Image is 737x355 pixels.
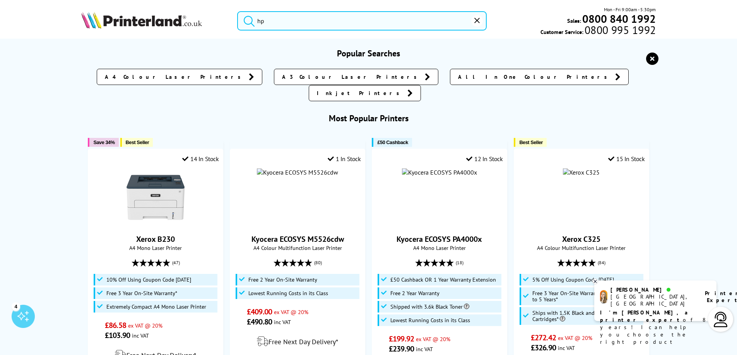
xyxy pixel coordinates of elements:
a: Kyocera ECOSYS M5526cdw [251,234,344,244]
span: inc VAT [416,345,433,353]
a: Xerox B230 [136,234,175,244]
span: Customer Service: [540,26,656,36]
button: £50 Cashback [372,138,412,147]
span: A4 Colour Laser Printers [105,73,245,81]
span: Shipped with 3.6k Black Toner [390,304,469,310]
a: Xerox B230 [127,220,185,228]
span: Sales: [567,17,581,24]
h3: Most Popular Printers [81,113,656,124]
span: £490.80 [247,317,272,327]
img: Kyocera ECOSYS PA4000x [402,168,477,176]
a: A3 Colour Laser Printers [274,69,438,85]
span: (18) [456,255,463,270]
img: Kyocera ECOSYS M5526cdw [257,168,338,176]
div: 12 In Stock [466,155,503,163]
span: £86.58 [105,320,126,330]
span: ex VAT @ 20% [558,334,592,341]
span: £409.00 [247,307,272,317]
img: Printerland Logo [81,12,202,29]
a: Kyocera ECOSYS PA4000x [397,234,482,244]
span: A4 Colour Multifunction Laser Printer [234,244,361,251]
span: (84) [598,255,605,270]
span: £239.90 [389,344,414,354]
span: Lowest Running Costs in its Class [390,317,470,323]
button: Save 34% [88,138,118,147]
a: Printerland Logo [81,12,228,30]
a: Inkjet Printers [309,85,421,101]
span: inc VAT [132,332,149,339]
div: [GEOGRAPHIC_DATA], [GEOGRAPHIC_DATA] [610,293,695,307]
span: £50 Cashback [377,139,408,145]
img: Xerox B230 [127,168,185,226]
span: 5% Off Using Coupon Code [DATE] [532,277,614,283]
img: amy-livechat.png [600,290,607,304]
span: ex VAT @ 20% [128,322,162,329]
span: A4 Colour Multifunction Laser Printer [518,244,645,251]
a: 0800 840 1992 [581,15,656,22]
span: (80) [314,255,322,270]
span: (47) [172,255,180,270]
span: £199.92 [389,334,414,344]
div: 15 In Stock [608,155,645,163]
div: 4 [12,302,20,311]
span: A3 Colour Laser Printers [282,73,421,81]
img: user-headset-light.svg [713,312,728,327]
span: inc VAT [558,344,575,352]
h3: Popular Searches [81,48,656,59]
input: Search product or brand [237,11,487,31]
span: £326.90 [531,343,556,353]
a: Xerox C325 [562,234,600,244]
div: 1 In Stock [328,155,361,163]
div: [PERSON_NAME] [610,286,695,293]
div: 14 In Stock [182,155,219,163]
span: inc VAT [274,318,291,326]
span: Free 2 Year Warranty [390,290,439,296]
button: Best Seller [514,138,547,147]
span: £50 Cashback OR 1 Year Warranty Extension [390,277,496,283]
a: All In One Colour Printers [450,69,629,85]
span: A4 Mono Laser Printer [92,244,219,251]
span: All In One Colour Printers [458,73,611,81]
span: 0800 995 1992 [583,26,656,34]
span: Best Seller [519,139,543,145]
span: £272.42 [531,333,556,343]
button: Best Seller [120,138,153,147]
span: Best Seller [126,139,149,145]
b: 0800 840 1992 [582,12,656,26]
span: Lowest Running Costs in its Class [248,290,328,296]
a: A4 Colour Laser Printers [97,69,262,85]
span: Free 3 Year On-Site Warranty* [106,290,177,296]
p: of 8 years! I can help you choose the right product [600,309,711,346]
span: Extremely Compact A4 Mono Laser Printer [106,304,206,310]
span: £103.90 [105,330,130,340]
span: Free 3 Year On-Site Warranty and Extend up to 5 Years* [532,290,642,302]
span: Mon - Fri 9:00am - 5:30pm [604,6,656,13]
span: ex VAT @ 20% [416,335,450,343]
span: Inkjet Printers [317,89,404,97]
span: Ships with 1.5K Black and 1K CMY Toner Cartridges* [532,310,642,322]
div: modal_delivery [234,331,361,352]
span: Free 2 Year On-Site Warranty [248,277,317,283]
b: I'm [PERSON_NAME], a printer expert [600,309,690,323]
span: Save 34% [93,139,115,145]
span: A4 Mono Laser Printer [376,244,503,251]
img: Xerox C325 [563,168,600,176]
span: ex VAT @ 20% [274,308,308,316]
span: 10% Off Using Coupon Code [DATE] [106,277,191,283]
